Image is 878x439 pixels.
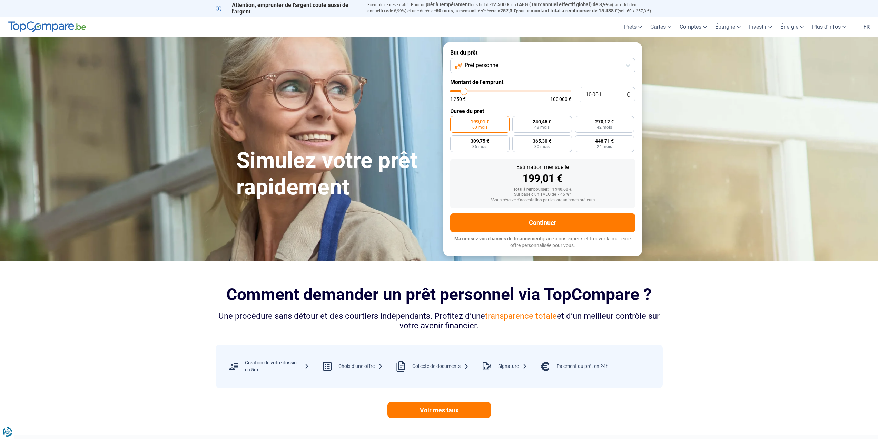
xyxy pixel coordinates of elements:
[711,17,745,37] a: Épargne
[595,139,614,143] span: 448,71 €
[533,119,551,124] span: 240,45 €
[534,145,550,149] span: 30 mois
[646,17,675,37] a: Cartes
[808,17,850,37] a: Plus d'infos
[450,97,466,102] span: 1 250 €
[485,311,557,321] span: transparence totale
[456,164,630,170] div: Estimation mensuelle
[338,363,383,370] div: Choix d’une offre
[556,363,609,370] div: Paiement du prêt en 24h
[450,236,635,249] p: grâce à nos experts et trouvez la meilleure offre personnalisée pour vous.
[380,8,388,13] span: fixe
[627,92,630,98] span: €
[472,125,487,130] span: 60 mois
[471,119,489,124] span: 199,01 €
[426,2,470,7] span: prêt à tempérament
[675,17,711,37] a: Comptes
[776,17,808,37] a: Énergie
[450,213,635,232] button: Continuer
[595,119,614,124] span: 270,12 €
[367,2,663,14] p: Exemple représentatif : Pour un tous but de , un (taux débiteur annuel de 8,99%) et une durée de ...
[216,311,663,331] div: Une procédure sans détour et des courtiers indépendants. Profitez d’une et d’un meilleur contrôle...
[491,2,510,7] span: 12.500 €
[745,17,776,37] a: Investir
[550,97,571,102] span: 100 000 €
[456,187,630,192] div: Total à rembourser: 11 940,60 €
[216,285,663,304] h2: Comment demander un prêt personnel via TopCompare ?
[500,8,516,13] span: 257,3 €
[216,2,359,15] p: Attention, emprunter de l'argent coûte aussi de l'argent.
[450,79,635,85] label: Montant de l'emprunt
[597,145,612,149] span: 24 mois
[465,61,500,69] span: Prêt personnel
[450,49,635,56] label: But du prêt
[516,2,612,7] span: TAEG (Taux annuel effectif global) de 8,99%
[859,17,874,37] a: fr
[472,145,487,149] span: 36 mois
[597,125,612,130] span: 42 mois
[436,8,453,13] span: 60 mois
[471,139,489,143] span: 309,75 €
[8,21,86,32] img: TopCompare
[620,17,646,37] a: Prêts
[412,363,469,370] div: Collecte de documents
[456,173,630,184] div: 199,01 €
[454,236,542,241] span: Maximisez vos chances de financement
[531,8,618,13] span: montant total à rembourser de 15.438 €
[236,147,435,201] h1: Simulez votre prêt rapidement
[534,125,550,130] span: 48 mois
[387,402,491,418] a: Voir mes taux
[245,360,309,373] div: Création de votre dossier en 5m
[456,198,630,203] div: *Sous réserve d'acceptation par les organismes prêteurs
[450,108,635,114] label: Durée du prêt
[450,58,635,73] button: Prêt personnel
[533,139,551,143] span: 365,30 €
[456,192,630,197] div: Sur base d'un TAEG de 7,45 %*
[498,363,527,370] div: Signature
